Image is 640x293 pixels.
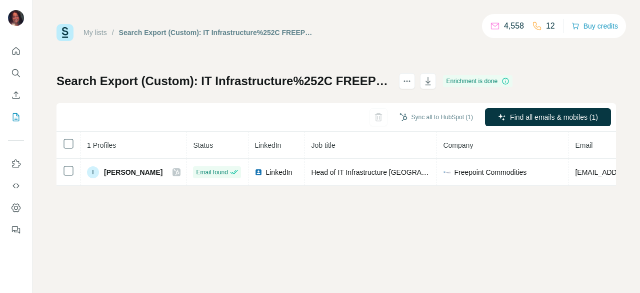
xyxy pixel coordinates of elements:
span: 1 Profiles [87,141,116,149]
button: Use Surfe on LinkedIn [8,155,24,173]
button: Feedback [8,221,24,239]
span: Company [443,141,473,149]
li: / [112,28,114,38]
button: actions [399,73,415,89]
button: Buy credits [571,19,618,33]
a: My lists [83,29,107,37]
h1: Search Export (Custom): IT Infrastructure%252C FREEPOINT COMMODITIES - [DATE] 08:29 [56,73,390,89]
button: Enrich CSV [8,86,24,104]
button: My lists [8,108,24,126]
button: Sync all to HubSpot (1) [392,110,480,125]
button: Quick start [8,42,24,60]
span: Email found [196,168,227,177]
img: LinkedIn logo [254,168,262,176]
span: Find all emails & mobiles (1) [510,112,598,122]
span: Job title [311,141,335,149]
button: Find all emails & mobiles (1) [485,108,611,126]
button: Search [8,64,24,82]
span: LinkedIn [254,141,281,149]
span: [PERSON_NAME] [104,167,162,177]
div: Search Export (Custom): IT Infrastructure%252C FREEPOINT COMMODITIES - [DATE] 08:29 [119,28,317,38]
img: Avatar [8,10,24,26]
p: 4,558 [504,20,524,32]
span: Head of IT Infrastructure [GEOGRAPHIC_DATA] [311,168,461,176]
button: Use Surfe API [8,177,24,195]
div: I [87,166,99,178]
img: Surfe Logo [56,24,73,41]
span: Email [575,141,592,149]
p: 12 [546,20,555,32]
span: LinkedIn [265,167,292,177]
span: Status [193,141,213,149]
img: company-logo [443,168,451,176]
span: Freepoint Commodities [454,167,526,177]
div: Enrichment is done [443,75,512,87]
button: Dashboard [8,199,24,217]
